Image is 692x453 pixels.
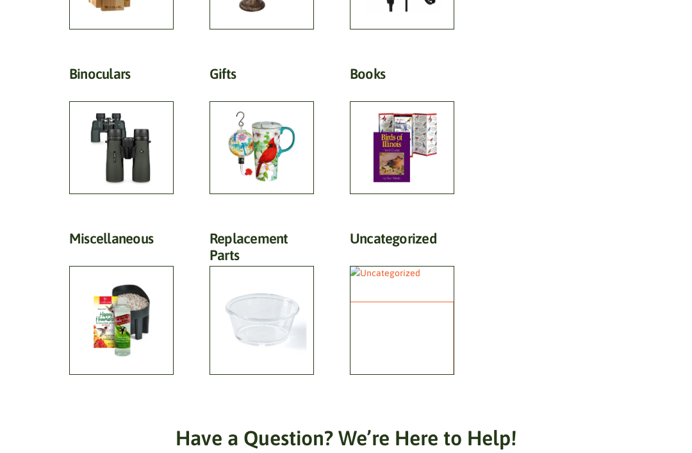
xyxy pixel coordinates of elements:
[210,65,314,194] a: Visit product category Gifts
[210,65,314,89] h2: Gifts
[176,424,516,453] h6: Have a Question? We’re Here to Help!
[210,230,314,271] h2: Replacement Parts
[210,230,314,375] a: Visit product category Replacement Parts
[350,65,454,89] h2: Books
[69,230,174,254] h2: Miscellaneous
[350,230,454,254] h2: Uncategorized
[350,65,454,194] a: Visit product category Books
[69,65,174,194] a: Visit product category Binoculars
[350,230,454,375] a: Visit product category Uncategorized
[69,230,174,375] a: Visit product category Miscellaneous
[69,65,174,89] h2: Binoculars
